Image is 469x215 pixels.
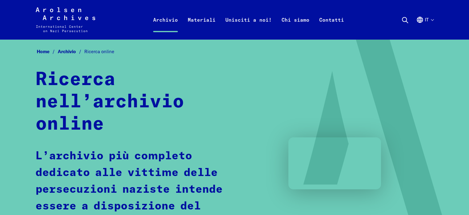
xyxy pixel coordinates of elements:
[36,71,184,134] strong: Ricerca nell’archivio online
[220,15,277,40] a: Unisciti a noi!
[183,15,220,40] a: Materiali
[416,16,433,38] button: Italiano, selezione lingua
[36,47,433,57] nav: Breadcrumb
[148,7,349,32] nav: Primaria
[84,49,114,54] span: Ricerca online
[277,15,314,40] a: Chi siamo
[148,15,183,40] a: Archivio
[37,49,58,54] a: Home
[314,15,349,40] a: Contatti
[58,49,84,54] a: Archivio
